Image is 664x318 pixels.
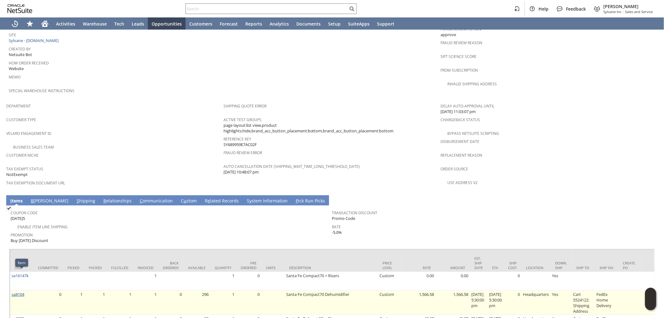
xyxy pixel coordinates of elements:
[440,153,482,158] a: Replacement reason
[9,74,21,80] a: Memo
[332,216,356,221] span: Promo Code
[68,265,79,270] div: Picked
[521,291,550,315] td: Headquarters
[647,197,654,204] a: Unrolled view on
[111,17,128,30] a: Tech
[406,265,431,270] div: Rate
[102,198,133,205] a: Relationships
[440,109,476,115] span: [DATE] 11:03:07 pm
[348,21,370,27] span: SuiteApps
[224,117,261,122] a: Active Test Groups
[224,122,438,134] span: page layout:list view,product highlights:hide,brand_acc_button_placement:bottom,brand_acc_button_...
[11,210,38,216] a: Coupon Code
[266,17,293,30] a: Analytics
[6,166,43,172] a: Tax Exempt Status
[210,291,236,315] td: 1
[555,261,567,270] div: Down. Ship
[128,17,148,30] a: Leads
[266,265,280,270] div: Units
[348,5,356,12] svg: Search
[440,139,479,144] a: Disbursement Date
[9,52,32,58] span: Netsuite Bot
[152,21,182,27] span: Opportunities
[79,17,111,30] a: Warehouse
[245,198,289,205] a: System Information
[9,32,16,38] a: Site
[11,216,25,221] span: [DATE]5
[11,232,33,238] a: Promotion
[179,198,198,205] a: Custom
[15,265,29,270] div: Item
[242,17,266,30] a: Reports
[138,265,153,270] div: Invoiced
[6,103,31,109] a: Department
[332,230,342,235] span: -5.0%
[89,265,102,270] div: Packed
[623,9,624,14] span: -
[440,166,468,172] a: Order Source
[83,21,107,27] span: Warehouse
[9,66,24,72] span: Website
[373,17,398,30] a: Support
[344,17,373,30] a: SuiteApps
[296,21,321,27] span: Documents
[566,6,586,12] span: Feedback
[224,164,360,169] a: Auto Cancellation Date (shipping_wait_time_long_threshold_date)
[6,153,39,158] a: Customer Niche
[526,265,546,270] div: Location
[224,169,259,175] span: [DATE] 10:48:07 pm
[447,131,499,136] a: Bypass NetSuite Scripting
[603,3,653,9] span: [PERSON_NAME]
[296,198,298,204] span: P
[383,261,397,270] div: Price Level
[208,198,210,204] span: e
[440,32,456,38] span: approve
[220,21,238,27] span: Forecast
[289,265,373,270] div: Description
[6,180,65,186] a: Tax Exemption Document URL
[215,265,231,270] div: Quantity
[245,21,262,27] span: Reports
[132,21,144,27] span: Leads
[138,198,174,205] a: Communication
[440,68,478,73] a: From Subscription
[103,198,106,204] span: R
[75,198,97,205] a: Shipping
[158,291,183,315] td: 0
[37,17,52,30] a: Home
[114,21,124,27] span: Tech
[241,261,257,270] div: Pre Ordered
[550,272,572,291] td: Yes
[440,103,494,109] a: Delay Auto-Approval Until
[447,81,497,87] a: Invalid Shipping Address
[33,291,63,315] td: 0
[17,224,68,230] a: Enable Item Line Shipping
[9,198,24,205] a: Items
[183,291,210,315] td: 296
[63,291,84,315] td: 1
[645,299,656,311] span: Oracle Guided Learning Widget. To move around, please hold and drag
[224,136,251,142] a: Reference Key
[550,291,572,315] td: Yes
[440,54,477,59] a: Sift Science Score
[625,9,653,14] span: Sales and Service
[474,256,483,270] div: Est. Ship Date
[163,261,179,270] div: Back Ordered
[440,40,482,45] a: Fraud Review Reason
[508,261,517,270] div: Ship Cost
[401,291,436,315] td: 1,566.58
[22,17,37,30] div: Shortcuts
[9,46,31,52] a: Created By
[224,103,266,109] a: Shipping Quote Error
[440,265,465,270] div: Amount
[9,60,49,66] a: How Order Received
[285,291,378,315] td: Santa Fe Compact70 Dehumidifier
[324,17,344,30] a: Setup
[377,21,394,27] span: Support
[133,272,158,291] td: 1
[6,117,36,122] a: Customer Type
[41,20,49,27] svg: Home
[77,198,79,204] span: S
[6,131,51,136] a: Velaro Engagement ID
[503,291,521,315] td: 0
